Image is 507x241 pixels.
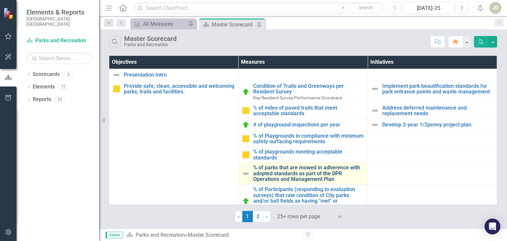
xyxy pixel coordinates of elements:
[124,35,177,42] div: Master Scorecard
[371,85,379,93] img: Not Defined
[368,81,497,103] td: Double-Click to Edit Right Click for Context Menu
[382,83,493,95] a: Implement park beautification standards for park entrance points and waste management
[238,163,368,185] td: Double-Click to Edit Right Click for Context Menu
[242,170,250,178] img: Not Defined
[238,131,368,147] td: Double-Click to Edit Right Click for Context Menu
[238,119,368,131] td: Double-Click to Edit Right Click for Context Menu
[266,213,268,220] span: ›
[242,88,250,96] img: On Target
[58,84,69,90] div: 77
[26,8,92,16] span: Elements & Reports
[382,122,493,128] a: Develop 2-year 1/2penny project plan
[238,184,368,218] td: Double-Click to Edit Right Click for Context Menu
[485,219,500,234] div: Open Intercom Messenger
[124,83,235,95] a: Provide safe, clean, accessible and welcoming parks, trails and facilities.
[368,119,497,131] td: Double-Click to Edit Right Click for Context Menu
[26,52,92,64] input: Search Below...
[242,151,250,159] img: Close to Target
[242,135,250,143] img: Close to Target
[242,107,250,115] img: Close to Target
[238,81,368,103] td: Double-Click to Edit Right Click for Context Menu
[126,231,298,239] div: »
[33,83,55,91] a: Elements
[124,42,177,47] div: Parks and Recreation
[33,71,60,78] a: Scorecards
[238,213,240,220] span: ‹
[238,147,368,163] td: Double-Click to Edit Right Click for Context Menu
[188,232,229,238] div: Master Scorecard
[350,3,383,13] button: Search
[134,2,384,14] input: Search ClearPoint...
[54,97,65,102] div: 33
[405,4,452,12] div: [DATE]-25
[253,133,364,145] a: % of Playgrounds in compliance with minimum safety surfacing requirements
[26,16,92,27] small: [GEOGRAPHIC_DATA], [GEOGRAPHIC_DATA]
[253,211,263,222] a: 2
[368,103,497,119] td: Double-Click to Edit Right Click for Context Menu
[242,211,253,222] span: 1
[113,71,120,79] img: Not Defined
[253,122,364,128] a: # of playground inspections per year
[63,72,74,77] div: 3
[403,2,454,14] button: [DATE]-25
[242,121,250,129] img: On Target
[132,20,186,28] a: All Measures
[253,165,364,182] a: % of parks that are mowed in adherence with adopted standards as part of the DPR Operations and M...
[113,85,120,93] img: Close to Target
[371,121,379,129] img: Not Defined
[106,232,123,238] span: Editor
[136,232,185,238] a: Parks and Recreation
[371,107,379,115] img: Not Defined
[253,105,364,117] a: % of miles of paved trails that meet acceptable standards
[33,96,51,103] a: Reports
[382,105,493,117] a: Address deferred maintenance and replacement needs
[124,72,235,78] a: Presentation Intro
[109,69,239,81] td: Double-Click to Edit Right Click for Context Menu
[238,103,368,119] td: Double-Click to Edit Right Click for Context Menu
[253,149,364,160] a: % of playgrounds meeting acceptable standards
[253,95,342,100] span: Key Resident Survey Performance Scorecard
[3,8,15,19] img: ClearPoint Strategy
[26,37,92,45] a: Parks and Recreation
[359,5,373,10] span: Search
[253,83,364,95] a: Condition of Trails and Greenways per Resident Survey
[143,20,186,28] div: All Measures
[253,187,364,216] a: % of Participants (responding to evaluation surveys) that rate condition of City parks and/or bal...
[212,20,255,29] div: Master Scorecard
[490,2,501,14] button: JG
[242,197,250,205] img: On Target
